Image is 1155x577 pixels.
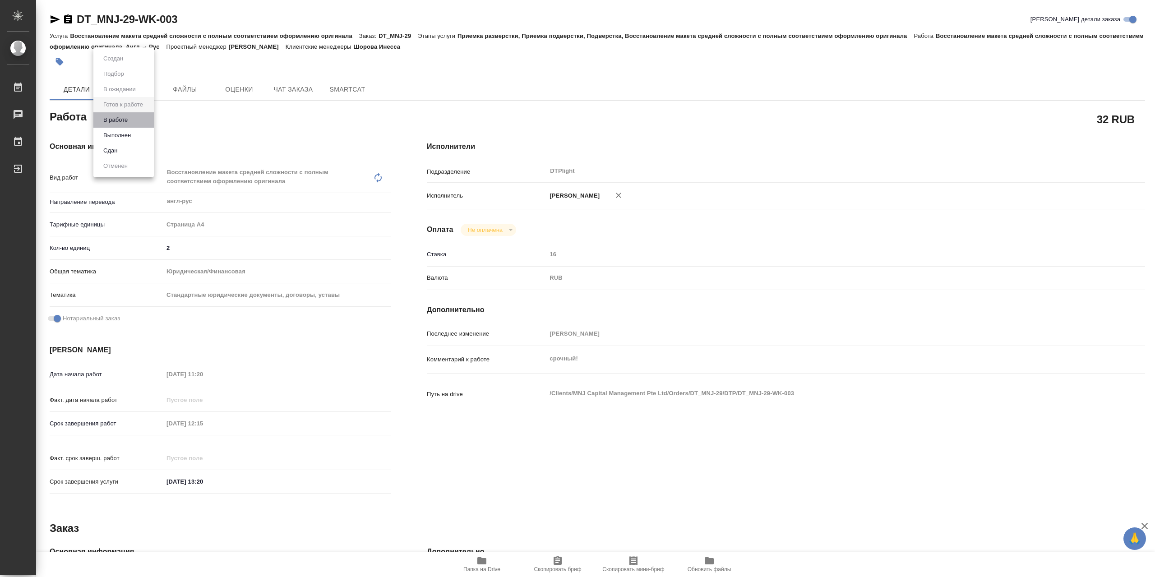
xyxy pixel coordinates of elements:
button: Сдан [101,146,120,156]
button: Отменен [101,161,130,171]
button: Создан [101,54,126,64]
button: Выполнен [101,130,134,140]
button: Готов к работе [101,100,146,110]
button: В ожидании [101,84,139,94]
button: Подбор [101,69,127,79]
button: В работе [101,115,130,125]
